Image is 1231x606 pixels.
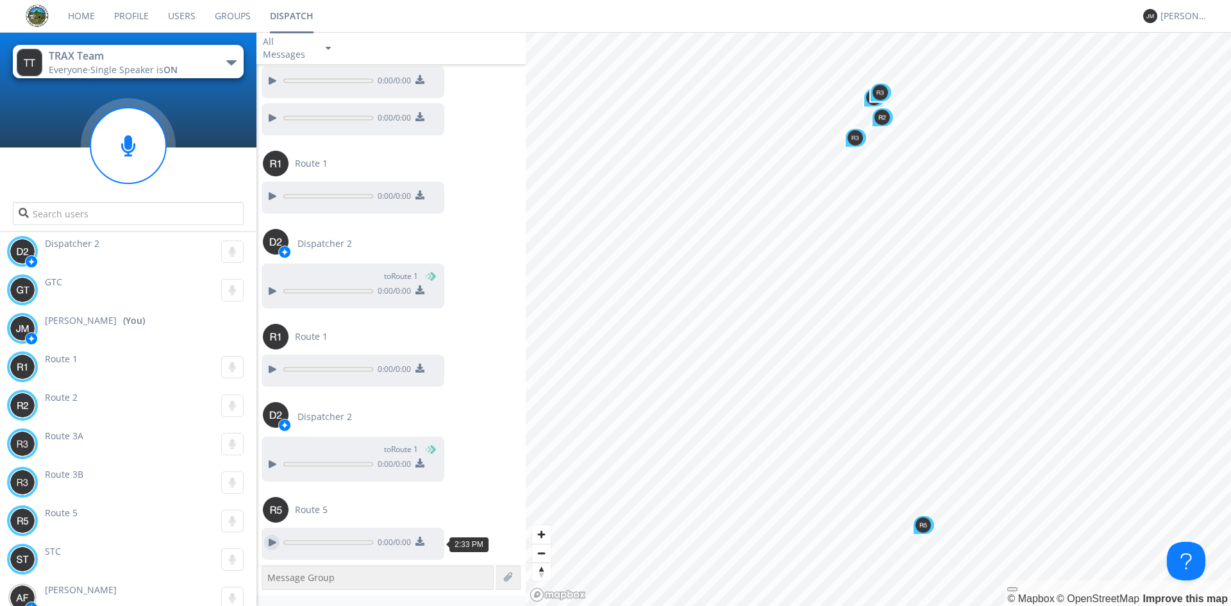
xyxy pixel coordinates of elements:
div: Map marker [863,87,886,108]
div: [PERSON_NAME] [1160,10,1209,22]
span: Dispatcher 2 [297,237,352,250]
div: All Messages [263,35,314,61]
img: download media button [415,459,424,467]
span: Reset bearing to north [532,563,551,581]
span: STC [45,545,61,557]
a: OpenStreetMap [1057,593,1139,604]
span: 0:00 / 0:00 [373,112,411,126]
a: Map feedback [1143,593,1228,604]
div: Map marker [845,128,868,149]
button: TRAX TeamEveryone·Single Speaker isON [13,45,244,78]
span: Route 5 [45,507,78,519]
div: Map marker [871,107,894,128]
span: [PERSON_NAME] [45,314,117,327]
img: 373638.png [10,469,35,495]
div: Map marker [912,515,935,535]
img: 373638.png [263,151,289,176]
img: 373638.png [1143,9,1157,23]
div: Map marker [844,128,867,148]
img: 373638.png [848,130,863,146]
span: Route 1 [295,330,328,343]
button: Zoom out [532,544,551,562]
img: 373638.png [263,497,289,523]
div: (You) [123,314,145,327]
img: download media button [415,537,424,546]
img: download media button [415,112,424,121]
span: 0:00 / 0:00 [373,285,411,299]
span: 0:00 / 0:00 [373,537,411,551]
img: 373638.png [873,85,888,100]
span: Route 2 [45,391,78,403]
img: 373638.png [10,546,35,572]
img: 373638.png [263,324,289,349]
img: 373638.png [916,518,931,533]
img: eaff3883dddd41549c1c66aca941a5e6 [26,4,49,28]
button: Zoom in [532,525,551,544]
img: 373638.png [17,49,42,76]
img: 373638.png [10,354,35,380]
img: 373638.png [263,402,289,428]
img: 373638.png [10,508,35,534]
div: Map marker [869,82,892,103]
img: 373638.png [10,239,35,264]
a: Mapbox [1007,593,1054,604]
span: 0:00 / 0:00 [373,190,411,205]
img: 373638.png [10,392,35,418]
span: 0:00 / 0:00 [373,75,411,89]
img: 373638.png [875,110,890,125]
img: download media button [415,75,424,84]
input: Search users [13,202,244,225]
img: download media button [415,364,424,373]
span: GTC [45,276,62,288]
span: to Route 1 [384,444,418,455]
img: 373638.png [10,316,35,341]
canvas: Map [526,32,1231,606]
button: Toggle attribution [1007,587,1017,591]
span: to Route 1 [384,271,418,282]
span: Dispatcher 2 [45,237,99,249]
div: Map marker [864,88,887,109]
div: Everyone · [49,63,193,76]
img: 373638.png [263,229,289,255]
img: download media button [415,190,424,199]
span: Route 3B [45,468,83,480]
a: Mapbox logo [530,587,586,602]
span: Dispatcher 2 [297,410,352,423]
img: 373638.png [10,277,35,303]
span: 0:00 / 0:00 [373,364,411,378]
div: TRAX Team [49,49,193,63]
iframe: Toggle Customer Support [1167,542,1205,580]
span: 0:00 / 0:00 [373,459,411,473]
span: Route 3A [45,430,83,442]
span: Route 5 [295,503,328,516]
span: 2:33 PM [455,540,483,549]
button: Reset bearing to north [532,562,551,581]
img: 373638.png [10,431,35,457]
img: 373638.png [866,90,882,105]
span: Route 1 [295,157,328,170]
span: [PERSON_NAME] [45,584,117,596]
img: caret-down-sm.svg [326,47,331,50]
span: Route 1 [45,353,78,365]
img: download media button [415,285,424,294]
span: ON [163,63,178,76]
span: Single Speaker is [90,63,178,76]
